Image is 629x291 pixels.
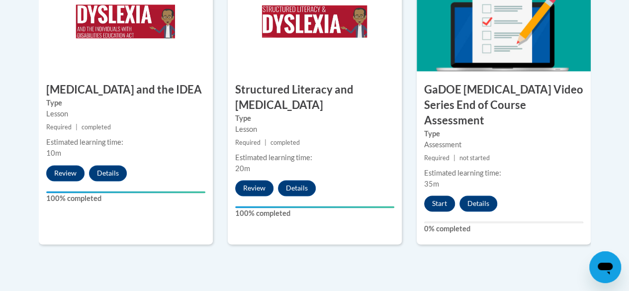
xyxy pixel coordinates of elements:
[46,165,85,181] button: Review
[46,191,205,193] div: Your progress
[46,149,61,157] span: 10m
[89,165,127,181] button: Details
[235,124,394,135] div: Lesson
[228,82,402,113] h3: Structured Literacy and [MEDICAL_DATA]
[46,97,205,108] label: Type
[235,164,250,173] span: 20m
[46,137,205,148] div: Estimated learning time:
[424,223,583,234] label: 0% completed
[424,168,583,179] div: Estimated learning time:
[417,82,591,128] h3: GaDOE [MEDICAL_DATA] Video Series End of Course Assessment
[76,123,78,131] span: |
[235,180,273,196] button: Review
[270,139,300,146] span: completed
[459,154,490,162] span: not started
[235,208,394,219] label: 100% completed
[235,206,394,208] div: Your progress
[235,139,261,146] span: Required
[424,154,449,162] span: Required
[589,251,621,283] iframe: Button to launch messaging window
[278,180,316,196] button: Details
[46,123,72,131] span: Required
[424,195,455,211] button: Start
[459,195,497,211] button: Details
[82,123,111,131] span: completed
[265,139,267,146] span: |
[453,154,455,162] span: |
[39,82,213,97] h3: [MEDICAL_DATA] and the IDEA
[46,193,205,204] label: 100% completed
[424,128,583,139] label: Type
[424,180,439,188] span: 35m
[424,139,583,150] div: Assessment
[235,113,394,124] label: Type
[235,152,394,163] div: Estimated learning time:
[46,108,205,119] div: Lesson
